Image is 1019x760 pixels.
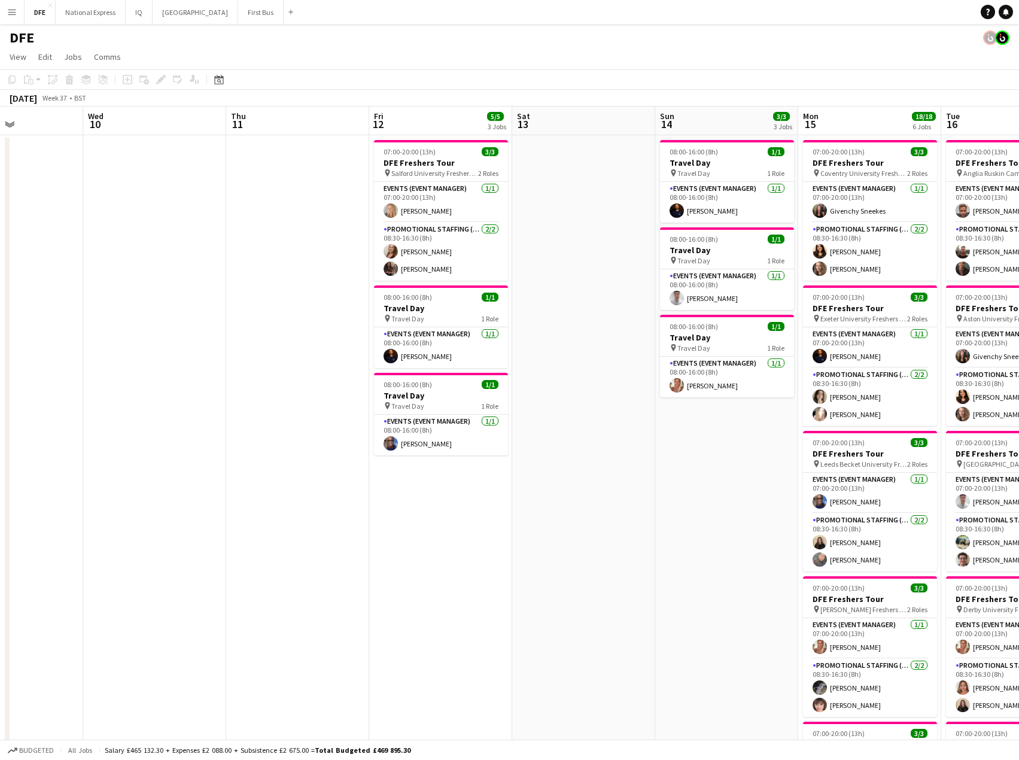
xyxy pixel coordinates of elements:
a: View [5,49,31,65]
span: Edit [38,51,52,62]
a: Comms [89,49,126,65]
span: Total Budgeted £469 895.30 [315,746,410,755]
button: IQ [126,1,153,24]
div: Salary £465 132.30 + Expenses £2 088.00 + Subsistence £2 675.00 = [105,746,410,755]
button: Budgeted [6,744,56,757]
span: All jobs [66,746,95,755]
span: Budgeted [19,746,54,755]
div: [DATE] [10,92,37,104]
button: DFE [25,1,56,24]
a: Edit [34,49,57,65]
span: View [10,51,26,62]
button: First Bus [238,1,284,24]
button: [GEOGRAPHIC_DATA] [153,1,238,24]
h1: DFE [10,29,34,47]
button: National Express [56,1,126,24]
span: Comms [94,51,121,62]
span: Jobs [64,51,82,62]
div: BST [74,93,86,102]
app-user-avatar: Tim Bodenham [995,31,1009,45]
a: Jobs [59,49,87,65]
app-user-avatar: Tim Bodenham [983,31,997,45]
